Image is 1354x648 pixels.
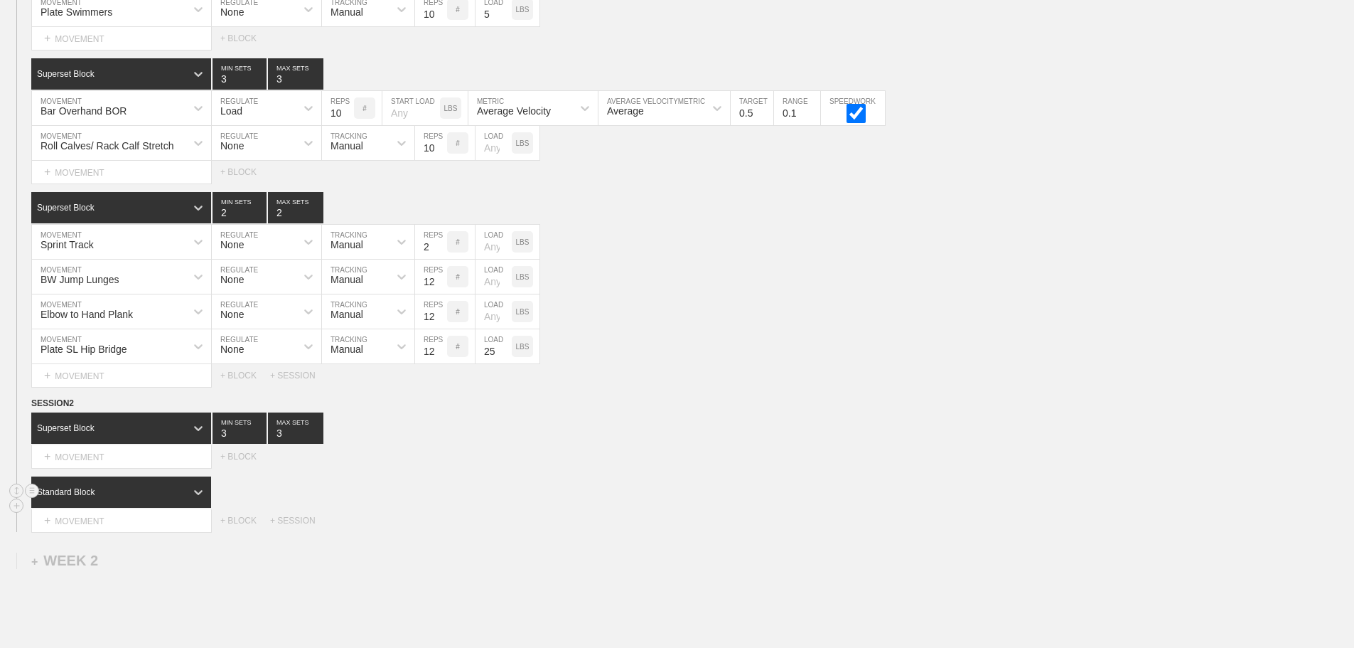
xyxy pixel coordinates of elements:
[268,58,323,90] input: None
[268,413,323,444] input: None
[44,514,50,526] span: +
[331,140,363,152] div: Manual
[41,6,112,18] div: Plate Swimmers
[268,192,323,223] input: None
[220,452,270,462] div: + BLOCK
[456,238,460,246] p: #
[516,139,530,147] p: LBS
[44,450,50,462] span: +
[477,105,551,117] div: Average Velocity
[44,369,50,381] span: +
[41,309,133,320] div: Elbow to Hand Plank
[607,105,644,117] div: Average
[456,139,460,147] p: #
[456,343,460,351] p: #
[270,371,327,381] div: + SESSION
[41,274,119,285] div: BW Jump Lunges
[220,309,244,320] div: None
[456,308,460,316] p: #
[220,239,244,250] div: None
[31,398,74,408] span: SESSION 2
[220,371,270,381] div: + BLOCK
[444,105,458,112] p: LBS
[37,423,95,433] div: Superset Block
[516,6,530,14] p: LBS
[475,225,512,259] input: Any
[31,161,212,184] div: MOVEMENT
[382,91,440,125] input: Any
[475,329,512,363] input: Any
[475,294,512,329] input: Any
[362,105,367,112] p: #
[44,166,50,178] span: +
[41,239,94,250] div: Sprint Track
[37,203,95,213] div: Superset Block
[475,260,512,294] input: Any
[516,238,530,246] p: LBS
[41,105,127,117] div: Bar Overhand BOR
[220,167,270,177] div: + BLOCK
[31,364,212,388] div: MOVEMENT
[31,556,38,568] span: +
[1283,580,1354,648] iframe: Chat Widget
[331,309,363,320] div: Manual
[475,126,512,160] input: Any
[41,344,127,355] div: Plate SL Hip Bridge
[220,6,244,18] div: None
[331,6,363,18] div: Manual
[31,445,212,469] div: MOVEMENT
[516,273,530,281] p: LBS
[516,343,530,351] p: LBS
[456,6,460,14] p: #
[220,344,244,355] div: None
[516,308,530,316] p: LBS
[456,273,460,281] p: #
[31,553,98,569] div: WEEK 2
[44,32,50,44] span: +
[41,140,174,152] div: Roll Calves/ Rack Calf Stretch
[331,239,363,250] div: Manual
[220,140,244,152] div: None
[331,344,363,355] div: Manual
[220,516,270,526] div: + BLOCK
[220,274,244,285] div: None
[270,516,327,526] div: + SESSION
[31,509,212,533] div: MOVEMENT
[37,487,95,497] div: Standard Block
[31,27,212,51] div: MOVEMENT
[331,274,363,285] div: Manual
[37,69,95,79] div: Superset Block
[220,105,242,117] div: Load
[220,33,270,43] div: + BLOCK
